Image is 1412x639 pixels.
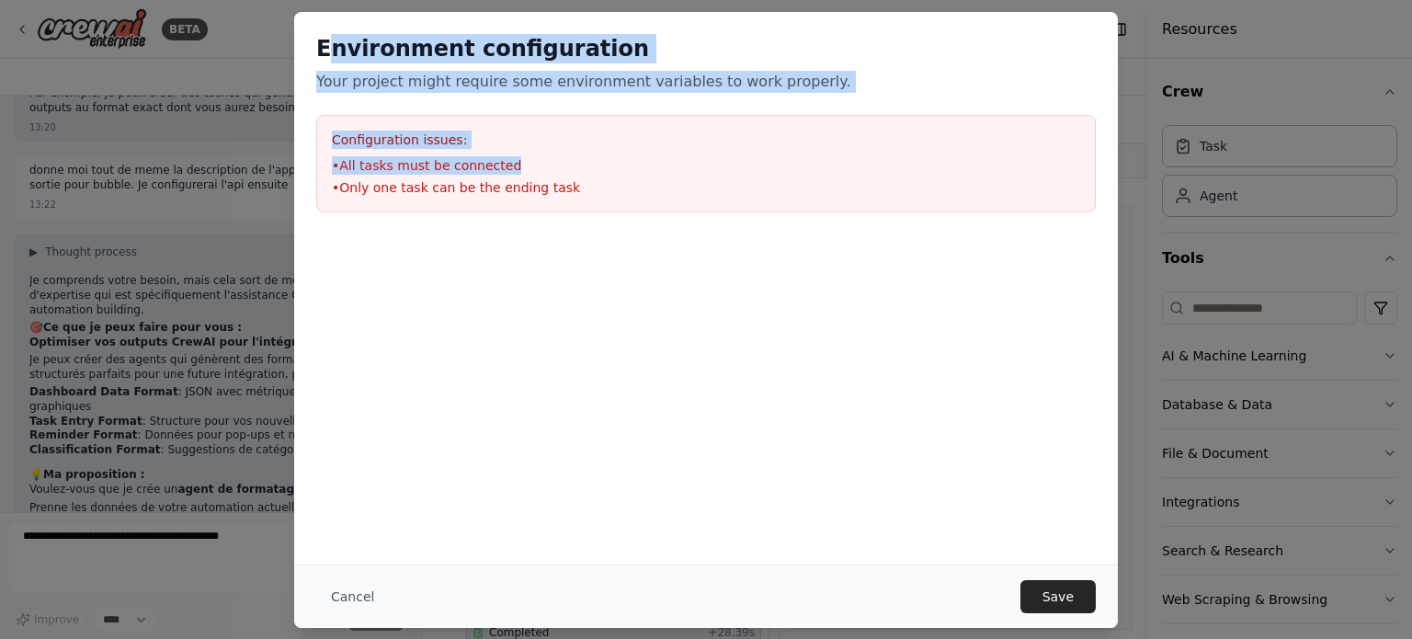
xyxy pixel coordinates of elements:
p: Your project might require some environment variables to work properly. [316,71,1096,93]
li: • All tasks must be connected [332,156,1080,175]
li: • Only one task can be the ending task [332,178,1080,197]
button: Cancel [316,580,389,613]
h3: Configuration issues: [332,131,1080,149]
button: Save [1020,580,1096,613]
h2: Environment configuration [316,34,1096,63]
